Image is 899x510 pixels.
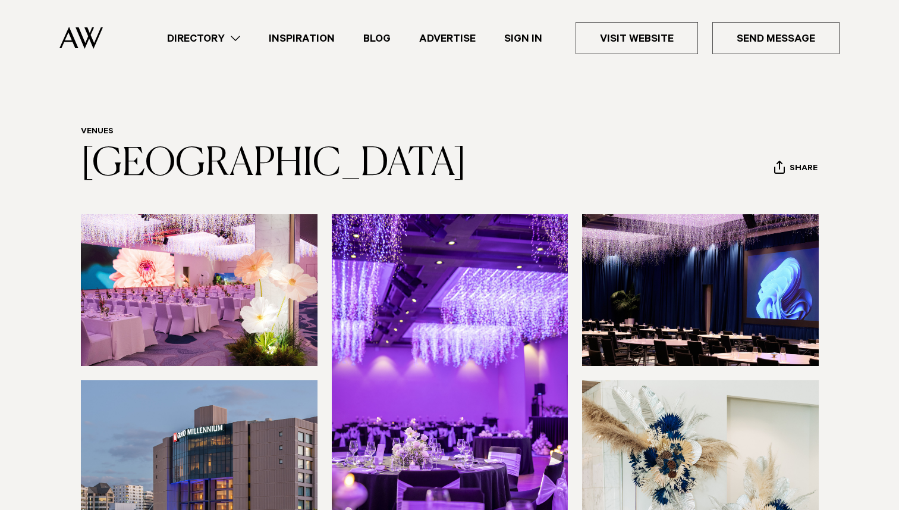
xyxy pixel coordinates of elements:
[490,30,557,46] a: Sign In
[405,30,490,46] a: Advertise
[712,22,840,54] a: Send Message
[59,27,103,49] img: Auckland Weddings Logo
[153,30,254,46] a: Directory
[774,160,818,178] button: Share
[254,30,349,46] a: Inspiration
[81,127,114,137] a: Venues
[349,30,405,46] a: Blog
[790,164,818,175] span: Share
[81,145,466,183] a: [GEOGRAPHIC_DATA]
[576,22,698,54] a: Visit Website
